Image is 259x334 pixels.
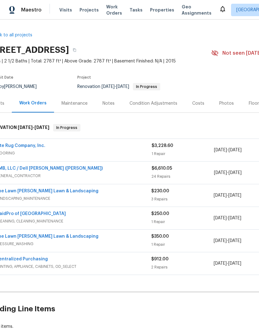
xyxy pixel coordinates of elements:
span: Work Orders [106,4,122,16]
div: 1 Repair [151,219,213,225]
span: Maestro [21,7,42,13]
div: 1 Repair [151,241,213,248]
div: 1 Repair [152,151,214,157]
span: [DATE] [214,261,227,266]
div: 2 Repairs [151,264,213,270]
div: Photos [219,100,234,107]
span: $350.00 [151,234,169,239]
span: - [214,192,241,199]
span: Properties [150,7,174,13]
span: $230.00 [151,189,169,193]
span: Visits [59,7,72,13]
span: [DATE] [229,148,242,152]
span: $250.00 [151,212,169,216]
span: In Progress [54,125,80,131]
button: Copy Address [69,44,80,56]
span: [DATE] [214,148,227,152]
span: [DATE] [214,171,227,175]
div: 24 Repairs [152,173,214,180]
span: [DATE] [228,239,241,243]
span: [DATE] [229,171,242,175]
div: Work Orders [19,100,47,106]
span: $6,610.05 [152,166,172,171]
span: Project [77,75,91,79]
span: - [102,85,129,89]
span: - [214,215,241,221]
span: $912.00 [151,257,169,261]
span: [DATE] [228,216,241,220]
span: [DATE] [18,125,33,130]
span: [DATE] [34,125,49,130]
span: - [214,238,241,244]
span: $3,228.60 [152,144,173,148]
span: - [214,147,242,153]
span: Geo Assignments [182,4,211,16]
span: - [214,260,241,267]
div: Costs [192,100,204,107]
span: [DATE] [214,216,227,220]
div: Maintenance [61,100,88,107]
span: [DATE] [228,261,241,266]
span: [DATE] [214,193,227,198]
span: - [18,125,49,130]
span: [DATE] [228,193,241,198]
span: In Progress [134,85,160,89]
div: Notes [102,100,115,107]
span: [DATE] [116,85,129,89]
div: Condition Adjustments [129,100,177,107]
span: Projects [80,7,99,13]
span: Tasks [129,8,143,12]
div: 3 Repairs [151,196,213,202]
span: Renovation [77,85,160,89]
span: [DATE] [214,239,227,243]
span: [DATE] [102,85,115,89]
span: - [214,170,242,176]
